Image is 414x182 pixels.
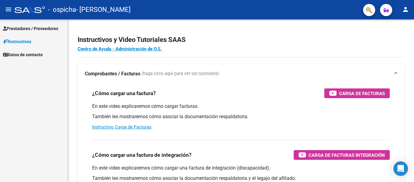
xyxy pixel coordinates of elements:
p: También les mostraremos cómo asociar la documentación respaldatoria y el legajo del afiliado. [92,175,390,182]
a: Centro de Ayuda - Administración de O.S. [78,46,162,52]
span: Datos de contacto [3,51,43,58]
span: Instructivos [3,38,31,45]
p: En este video explicaremos cómo cargar una factura de integración (discapacidad). [92,165,390,171]
span: (haga click aquí para ver los tutoriales) [142,70,219,77]
span: - ospicha [48,3,76,16]
mat-expansion-panel-header: Comprobantes / Facturas (haga click aquí para ver los tutoriales) [78,64,404,84]
button: Carga de Facturas [324,88,390,98]
h2: Instructivos y Video Tutoriales SAAS [78,34,404,46]
div: Open Intercom Messenger [393,161,408,176]
p: También les mostraremos cómo asociar la documentación respaldatoria. [92,113,390,120]
p: En este video explicaremos cómo cargar facturas. [92,103,390,110]
mat-icon: menu [5,6,12,13]
span: Carga de Facturas Integración [309,151,385,159]
span: - [PERSON_NAME] [76,3,131,16]
strong: Comprobantes / Facturas [85,70,140,77]
button: Carga de Facturas Integración [294,150,390,160]
span: Carga de Facturas [339,90,385,97]
span: Prestadores / Proveedores [3,25,58,32]
h3: ¿Cómo cargar una factura? [92,89,156,98]
h3: ¿Cómo cargar una factura de integración? [92,151,192,159]
mat-icon: person [402,6,409,13]
a: Instructivo Carga de Facturas [92,124,152,130]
